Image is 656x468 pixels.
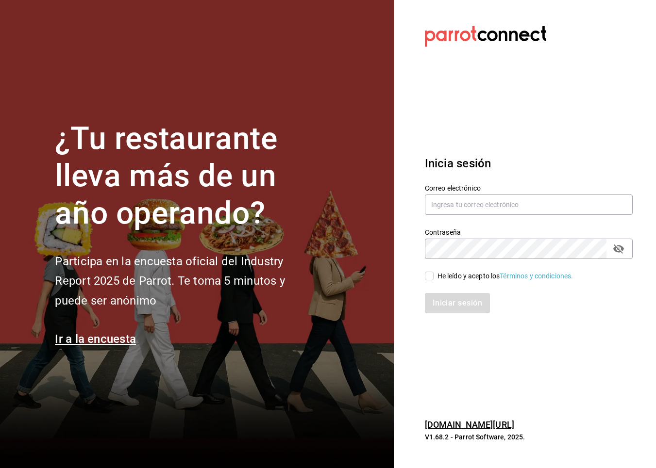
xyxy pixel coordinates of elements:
[425,155,633,172] h3: Inicia sesión
[55,252,317,311] h2: Participa en la encuesta oficial del Industry Report 2025 de Parrot. Te toma 5 minutos y puede se...
[55,120,317,232] h1: ¿Tu restaurante lleva más de un año operando?
[437,271,573,281] div: He leído y acepto los
[610,241,627,257] button: passwordField
[425,185,633,192] label: Correo electrónico
[425,420,514,430] a: [DOMAIN_NAME][URL]
[55,332,136,346] a: Ir a la encuesta
[500,272,573,280] a: Términos y condiciones.
[425,229,633,236] label: Contraseña
[425,194,633,215] input: Ingresa tu correo electrónico
[425,432,633,442] p: V1.68.2 - Parrot Software, 2025.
